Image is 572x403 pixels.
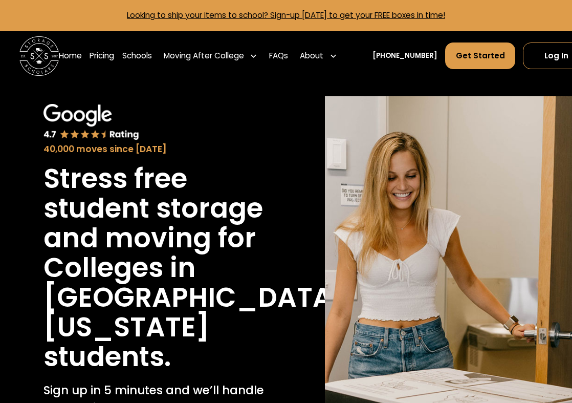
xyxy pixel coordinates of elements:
a: Home [59,42,82,70]
img: Storage Scholars main logo [19,36,59,76]
a: FAQs [269,42,288,70]
a: Pricing [90,42,114,70]
div: 40,000 moves since [DATE] [43,143,266,156]
div: About [300,50,323,62]
h1: Stress free student storage and moving for [43,164,266,253]
h1: students. [43,342,171,372]
a: Get Started [445,43,515,69]
a: Schools [122,42,152,70]
h1: Colleges in [GEOGRAPHIC_DATA], [US_STATE] [43,253,353,342]
div: Moving After College [164,50,244,62]
a: [PHONE_NUMBER] [372,51,437,61]
img: Google 4.7 star rating [43,104,140,141]
a: Looking to ship your items to school? Sign-up [DATE] to get your FREE boxes in time! [127,10,445,20]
